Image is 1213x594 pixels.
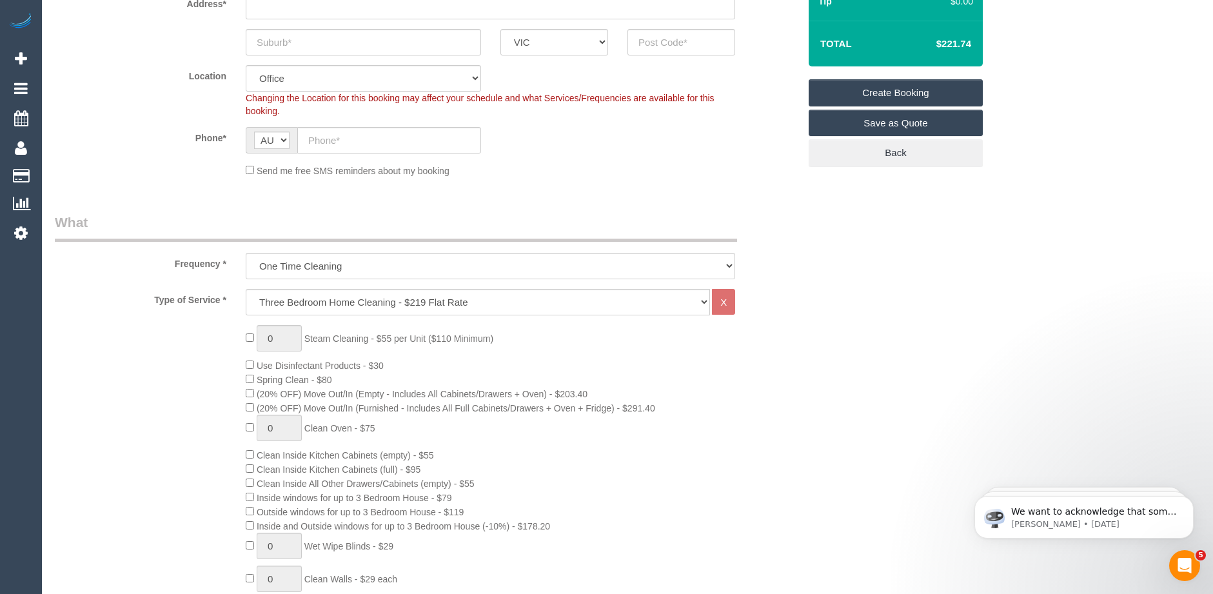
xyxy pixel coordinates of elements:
span: We want to acknowledge that some users may be experiencing lag or slower performance in our softw... [56,37,222,214]
label: Type of Service * [45,289,236,306]
label: Location [45,65,236,83]
label: Frequency * [45,253,236,270]
span: Wet Wipe Blinds - $29 [304,541,393,551]
strong: Total [820,38,852,49]
span: Clean Walls - $29 each [304,574,397,584]
span: (20% OFF) Move Out/In (Empty - Includes All Cabinets/Drawers + Oven) - $203.40 [257,389,587,399]
span: Clean Inside Kitchen Cabinets (empty) - $55 [257,450,434,460]
label: Phone* [45,127,236,144]
a: Save as Quote [809,110,983,137]
span: Inside and Outside windows for up to 3 Bedroom House (-10%) - $178.20 [257,521,550,531]
iframe: Intercom notifications message [955,469,1213,559]
span: Outside windows for up to 3 Bedroom House - $119 [257,507,464,517]
span: Inside windows for up to 3 Bedroom House - $79 [257,493,452,503]
span: (20% OFF) Move Out/In (Furnished - Includes All Full Cabinets/Drawers + Oven + Fridge) - $291.40 [257,403,655,413]
h4: $221.74 [898,39,971,50]
input: Post Code* [627,29,735,55]
span: Clean Inside All Other Drawers/Cabinets (empty) - $55 [257,479,475,489]
a: Create Booking [809,79,983,106]
span: 5 [1196,550,1206,560]
span: Steam Cleaning - $55 per Unit ($110 Minimum) [304,333,493,344]
img: Automaid Logo [8,13,34,31]
input: Phone* [297,127,481,153]
span: Clean Oven - $75 [304,423,375,433]
span: Changing the Location for this booking may affect your schedule and what Services/Frequencies are... [246,93,715,116]
input: Suburb* [246,29,481,55]
span: Spring Clean - $80 [257,375,332,385]
a: Back [809,139,983,166]
p: Message from Ellie, sent 1w ago [56,50,222,61]
span: Send me free SMS reminders about my booking [257,166,449,176]
span: Clean Inside Kitchen Cabinets (full) - $95 [257,464,420,475]
span: Use Disinfectant Products - $30 [257,361,384,371]
iframe: Intercom live chat [1169,550,1200,581]
legend: What [55,213,737,242]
